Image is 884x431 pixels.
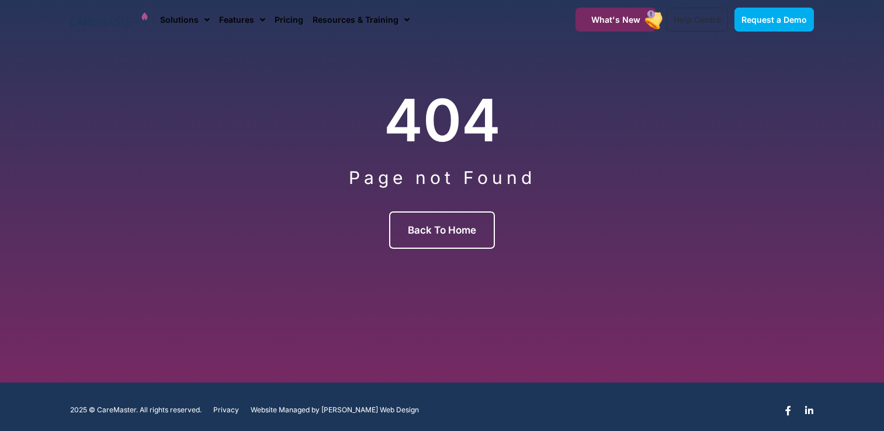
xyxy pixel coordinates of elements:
span: Back to Home [408,224,476,236]
a: Back to Home [389,211,495,249]
span: What's New [591,15,640,25]
a: What's New [576,8,656,32]
a: Privacy [213,406,239,414]
span: Website Managed by [251,406,320,414]
span: Help Centre [674,15,721,25]
a: Help Centre [667,8,728,32]
a: Request a Demo [734,8,814,32]
span: Request a Demo [741,15,807,25]
img: CareMaster Logo [70,11,148,29]
a: [PERSON_NAME] Web Design [321,406,419,414]
h2: Page not Found [70,167,814,188]
h2: 404 [70,85,814,155]
p: 2025 © CareMaster. All rights reserved. [70,406,202,414]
